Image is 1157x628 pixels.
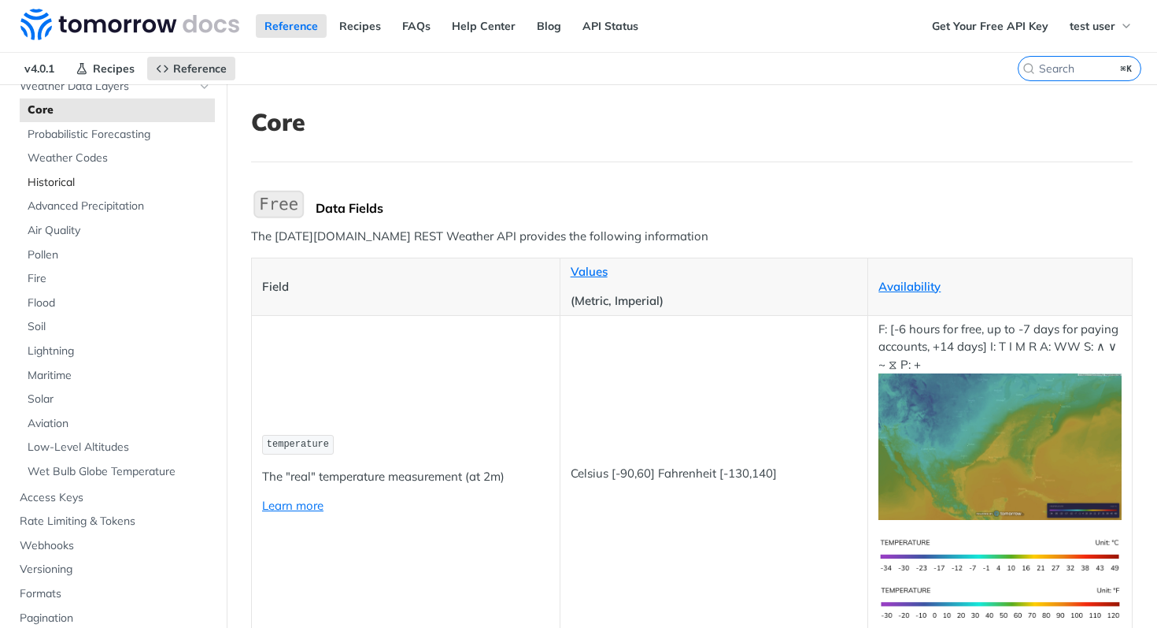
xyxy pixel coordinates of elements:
a: Reference [147,57,235,80]
span: Flood [28,295,211,311]
kbd: ⌘K [1117,61,1137,76]
a: Pollen [20,243,215,267]
span: Versioning [20,562,211,578]
a: Values [571,264,608,279]
span: Fire [28,271,211,287]
a: Recipes [67,57,143,80]
span: temperature [267,439,329,450]
span: Historical [28,175,211,191]
img: Tomorrow.io Weather API Docs [20,9,239,40]
a: Historical [20,171,215,195]
span: Wet Bulb Globe Temperature [28,464,211,480]
span: Lightning [28,344,211,359]
span: Pollen [28,247,211,263]
svg: Search [1022,62,1035,75]
div: Data Fields [316,200,1133,216]
span: Low-Level Altitudes [28,440,211,455]
a: Reference [256,14,327,38]
a: Get Your Free API Key [923,14,1057,38]
a: Formats [12,582,215,606]
a: Low-Level Altitudes [20,436,215,459]
a: Lightning [20,340,215,363]
a: Core [20,98,215,122]
a: Advanced Precipitation [20,195,215,218]
a: Help Center [443,14,524,38]
a: Probabilistic Forecasting [20,123,215,147]
a: Weather Codes [20,147,215,170]
a: Wet Bulb Globe Temperature [20,460,215,484]
p: Celsius [-90,60] Fahrenheit [-130,140] [571,465,858,483]
span: Weather Codes [28,150,211,166]
p: The "real" temperature measurement (at 2m) [262,468,549,486]
span: Aviation [28,416,211,432]
a: Maritime [20,364,215,388]
p: The [DATE][DOMAIN_NAME] REST Weather API provides the following information [251,228,1133,246]
span: Access Keys [20,490,211,506]
span: Soil [28,319,211,335]
span: Rate Limiting & Tokens [20,514,211,530]
span: Pagination [20,611,211,626]
a: Solar [20,388,215,411]
p: (Metric, Imperial) [571,292,858,310]
a: FAQs [394,14,439,38]
button: Hide subpages for Weather Data Layers [198,80,211,93]
span: Reference [173,61,227,76]
p: F: [-6 hours for free, up to -7 days for paying accounts, +14 days] I: T I M R A: WW S: ∧ ∨ ~ ⧖ P: + [878,321,1122,520]
a: Versioning [12,558,215,582]
span: Webhooks [20,538,211,554]
a: Weather Data LayersHide subpages for Weather Data Layers [12,75,215,98]
span: Expand image [878,595,1122,610]
a: Recipes [331,14,390,38]
a: Rate Limiting & Tokens [12,510,215,533]
span: Maritime [28,368,211,384]
span: test user [1070,19,1115,33]
span: Formats [20,586,211,602]
span: v4.0.1 [16,57,63,80]
span: Expand image [878,547,1122,562]
h1: Core [251,108,1133,136]
a: Blog [528,14,570,38]
span: Expand image [878,438,1122,453]
a: Webhooks [12,534,215,558]
button: test user [1061,14,1141,38]
a: Fire [20,267,215,291]
span: Air Quality [28,223,211,239]
a: API Status [574,14,647,38]
span: Advanced Precipitation [28,199,211,214]
a: Aviation [20,412,215,436]
a: Soil [20,315,215,339]
a: Learn more [262,498,323,513]
p: Field [262,278,549,296]
span: Core [28,102,211,118]
a: Air Quality [20,219,215,243]
span: Recipes [93,61,135,76]
span: Probabilistic Forecasting [28,127,211,143]
span: Weather Data Layers [20,79,194,95]
a: Access Keys [12,486,215,510]
a: Flood [20,292,215,315]
span: Solar [28,392,211,407]
a: Availability [878,279,941,294]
